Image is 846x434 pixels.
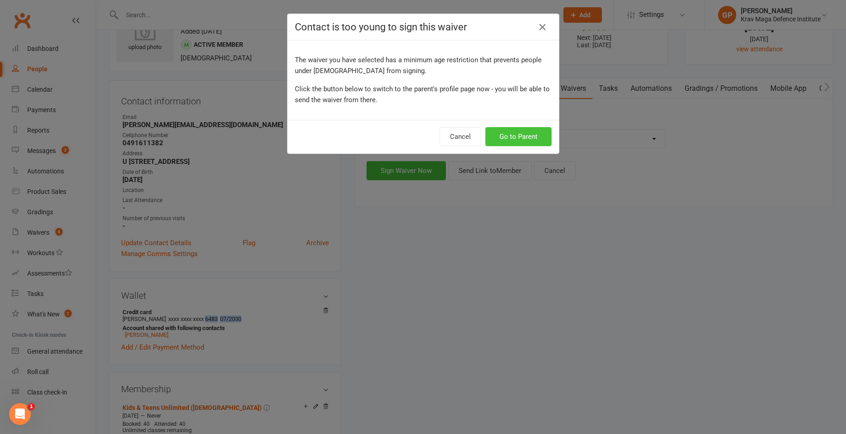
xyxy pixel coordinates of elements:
[440,127,481,146] button: Cancel
[28,403,35,410] span: 1
[295,21,552,33] h4: Contact is too young to sign this waiver
[9,403,31,425] iframe: Intercom live chat
[295,56,542,75] span: The waiver you have selected has a minimum age restriction that prevents people under [DEMOGRAPHI...
[295,85,550,104] span: Click the button below to switch to the parent's profile page now - you will be able to send the ...
[535,20,550,35] button: Close
[485,127,552,146] button: Go to Parent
